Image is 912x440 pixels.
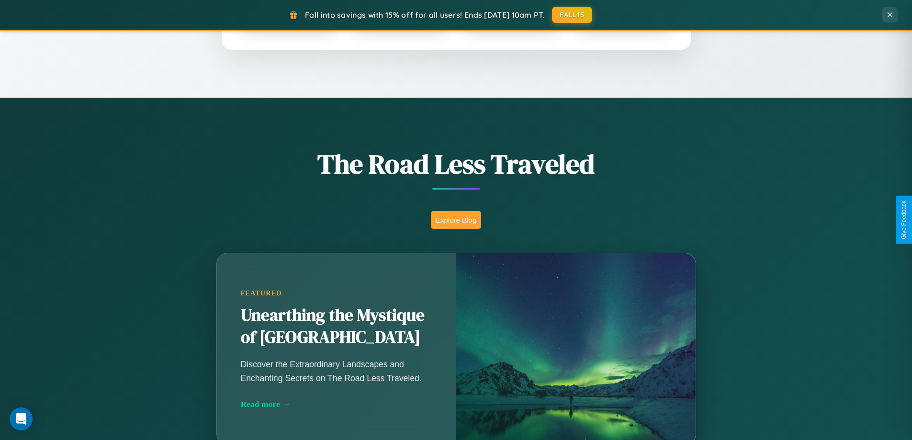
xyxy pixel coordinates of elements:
div: Read more → [241,399,432,409]
h2: Unearthing the Mystique of [GEOGRAPHIC_DATA] [241,305,432,349]
h1: The Road Less Traveled [169,146,743,182]
span: Fall into savings with 15% off for all users! Ends [DATE] 10am PT. [305,10,545,20]
div: Open Intercom Messenger [10,407,33,430]
div: Featured [241,289,432,297]
button: FALL15 [552,7,592,23]
button: Explore Blog [431,211,481,229]
div: Give Feedback [901,201,907,239]
p: Discover the Extraordinary Landscapes and Enchanting Secrets on The Road Less Traveled. [241,358,432,384]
